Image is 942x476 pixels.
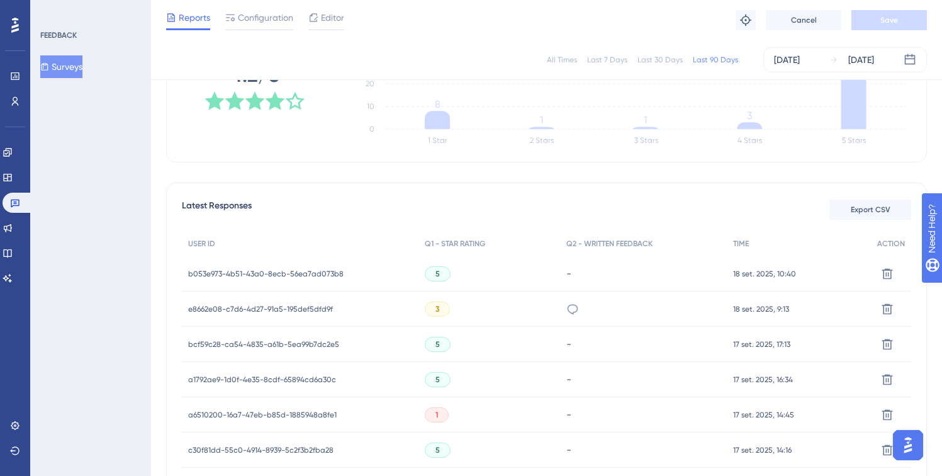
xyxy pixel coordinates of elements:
div: - [566,409,721,421]
div: - [566,444,721,456]
span: Need Help? [30,3,79,18]
div: - [566,268,721,280]
tspan: 0 [369,125,374,133]
div: All Times [547,55,577,65]
span: Reports [179,10,210,25]
text: 2 Stars [530,136,554,145]
span: ACTION [877,239,905,249]
span: Q1 - STAR RATING [425,239,485,249]
tspan: 3 [747,110,752,122]
span: Configuration [238,10,293,25]
span: Cancel [791,15,817,25]
span: 3 [435,304,439,314]
text: 1 Star [428,136,447,145]
span: 5 [435,339,440,349]
span: 18 set. 2025, 10:40 [733,269,796,279]
div: - [566,338,721,350]
span: a1792ae9-1d0f-4e35-8cdf-65894cd6a30c [188,375,336,385]
span: b053e973-4b51-43a0-8ecb-56ea7ad073b8 [188,269,344,279]
span: e8662e08-c7d6-4d27-91a5-195def5dfd9f [188,304,333,314]
div: Last 7 Days [587,55,627,65]
div: FEEDBACK [40,30,77,40]
div: [DATE] [774,52,800,67]
text: 4 Stars [737,136,762,145]
text: 3 Stars [634,136,658,145]
span: Editor [321,10,344,25]
span: Export CSV [851,205,890,215]
tspan: 1 [540,114,543,126]
button: Export CSV [829,200,911,220]
tspan: 1 [644,114,647,126]
span: Save [880,15,898,25]
span: 5 [435,375,440,385]
iframe: UserGuiding AI Assistant Launcher [889,426,927,464]
span: 17 set. 2025, 14:45 [733,410,794,420]
span: 18 set. 2025, 9:13 [733,304,789,314]
span: TIME [733,239,749,249]
span: 17 set. 2025, 14:16 [733,445,792,455]
div: - [566,373,721,385]
span: 17 set. 2025, 16:34 [733,375,793,385]
button: Save [851,10,927,30]
span: 17 set. 2025, 17:13 [733,339,790,349]
button: Cancel [766,10,841,30]
button: Surveys [40,55,82,78]
span: Q2 - WRITTEN FEEDBACK [566,239,653,249]
span: 1 [435,410,438,420]
span: 5 [435,445,440,455]
span: c30f81dd-55c0-4914-8939-5c2f3b2fba28 [188,445,334,455]
div: [DATE] [848,52,874,67]
span: Latest Responses [182,198,252,221]
tspan: 10 [367,102,374,111]
span: bcf59c28-ca54-4835-a61b-5ea99b7dc2e5 [188,339,339,349]
span: a6510200-16a7-47eb-b85d-1885948a8fe1 [188,410,337,420]
text: 5 Stars [842,136,866,145]
span: 5 [435,269,440,279]
span: USER ID [188,239,215,249]
div: Last 90 Days [693,55,738,65]
tspan: 8 [435,98,440,110]
tspan: 20 [366,79,374,88]
div: Last 30 Days [637,55,683,65]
